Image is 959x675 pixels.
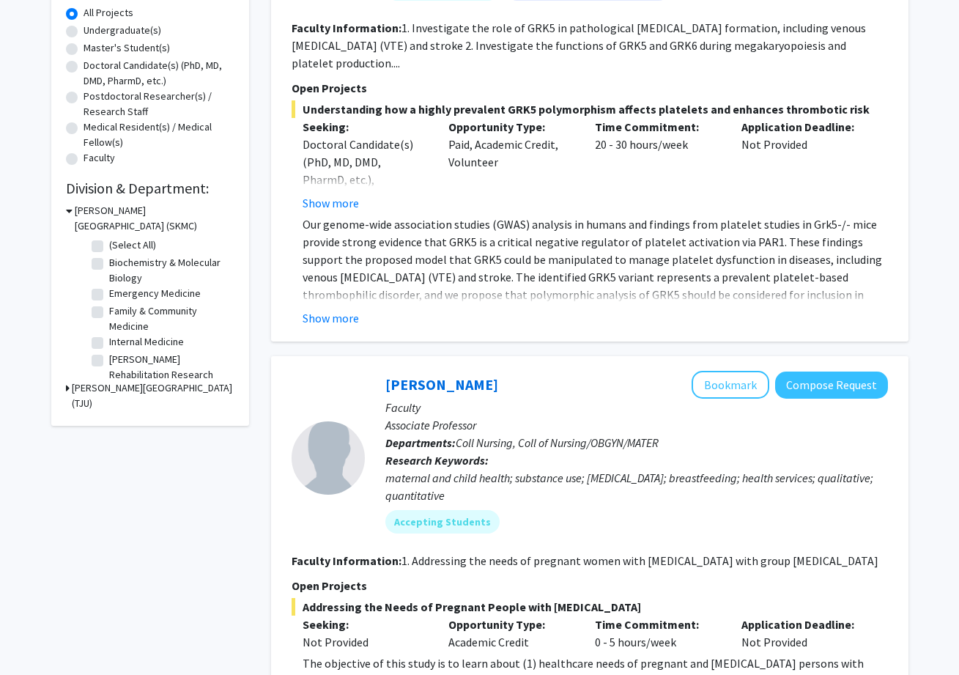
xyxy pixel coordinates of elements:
p: Open Projects [292,79,888,97]
div: Academic Credit [437,616,584,651]
a: [PERSON_NAME] [385,375,498,394]
p: Open Projects [292,577,888,594]
label: (Select All) [109,237,156,253]
div: 20 - 30 hours/week [584,118,730,212]
label: All Projects [84,5,133,21]
button: Add Vanessa Short to Bookmarks [692,371,769,399]
iframe: Chat [11,609,62,664]
span: Coll Nursing, Coll of Nursing/OBGYN/MATER [456,435,659,450]
fg-read-more: 1. Addressing the needs of pregnant women with [MEDICAL_DATA] with group [MEDICAL_DATA] [401,553,878,568]
label: Internal Medicine [109,334,184,350]
h3: [PERSON_NAME][GEOGRAPHIC_DATA] (TJU) [72,380,234,411]
label: [PERSON_NAME] Rehabilitation Research Institute [109,352,231,398]
label: Emergency Medicine [109,286,201,301]
div: Not Provided [303,633,427,651]
div: 0 - 5 hours/week [584,616,730,651]
label: Postdoctoral Researcher(s) / Research Staff [84,89,234,119]
p: Application Deadline: [741,616,866,633]
label: Undergraduate(s) [84,23,161,38]
p: Seeking: [303,118,427,136]
b: Faculty Information: [292,21,401,35]
mat-chip: Accepting Students [385,510,500,534]
fg-read-more: 1. Investigate the role of GRK5 in pathological [MEDICAL_DATA] formation, including venous [MEDIC... [292,21,866,70]
label: Family & Community Medicine [109,303,231,334]
b: Research Keywords: [385,453,489,468]
label: Biochemistry & Molecular Biology [109,255,231,286]
div: Not Provided [730,616,877,651]
p: Opportunity Type: [448,616,573,633]
p: Our genome-wide association studies (GWAS) analysis in humans and findings from platelet studies ... [303,215,888,321]
label: Faculty [84,150,115,166]
p: Application Deadline: [741,118,866,136]
div: Not Provided [730,118,877,212]
div: maternal and child health; substance use; [MEDICAL_DATA]; breastfeeding; health services; qualita... [385,469,888,504]
label: Doctoral Candidate(s) (PhD, MD, DMD, PharmD, etc.) [84,58,234,89]
p: Time Commitment: [595,118,719,136]
label: Master's Student(s) [84,40,170,56]
span: Addressing the Needs of Pregnant People with [MEDICAL_DATA] [292,598,888,616]
p: Time Commitment: [595,616,719,633]
h2: Division & Department: [66,180,234,197]
p: Faculty [385,399,888,416]
label: Medical Resident(s) / Medical Fellow(s) [84,119,234,150]
div: Doctoral Candidate(s) (PhD, MD, DMD, PharmD, etc.), Postdoctoral Researcher(s) / Research Staff, ... [303,136,427,276]
b: Faculty Information: [292,553,401,568]
button: Compose Request to Vanessa Short [775,372,888,399]
button: Show more [303,194,359,212]
span: Understanding how a highly prevalent GRK5 polymorphism affects platelets and enhances thrombotic ... [292,100,888,118]
div: Paid, Academic Credit, Volunteer [437,118,584,212]
p: Opportunity Type: [448,118,573,136]
button: Show more [303,309,359,327]
p: Associate Professor [385,416,888,434]
p: Seeking: [303,616,427,633]
b: Departments: [385,435,456,450]
h3: [PERSON_NAME][GEOGRAPHIC_DATA] (SKMC) [75,203,234,234]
